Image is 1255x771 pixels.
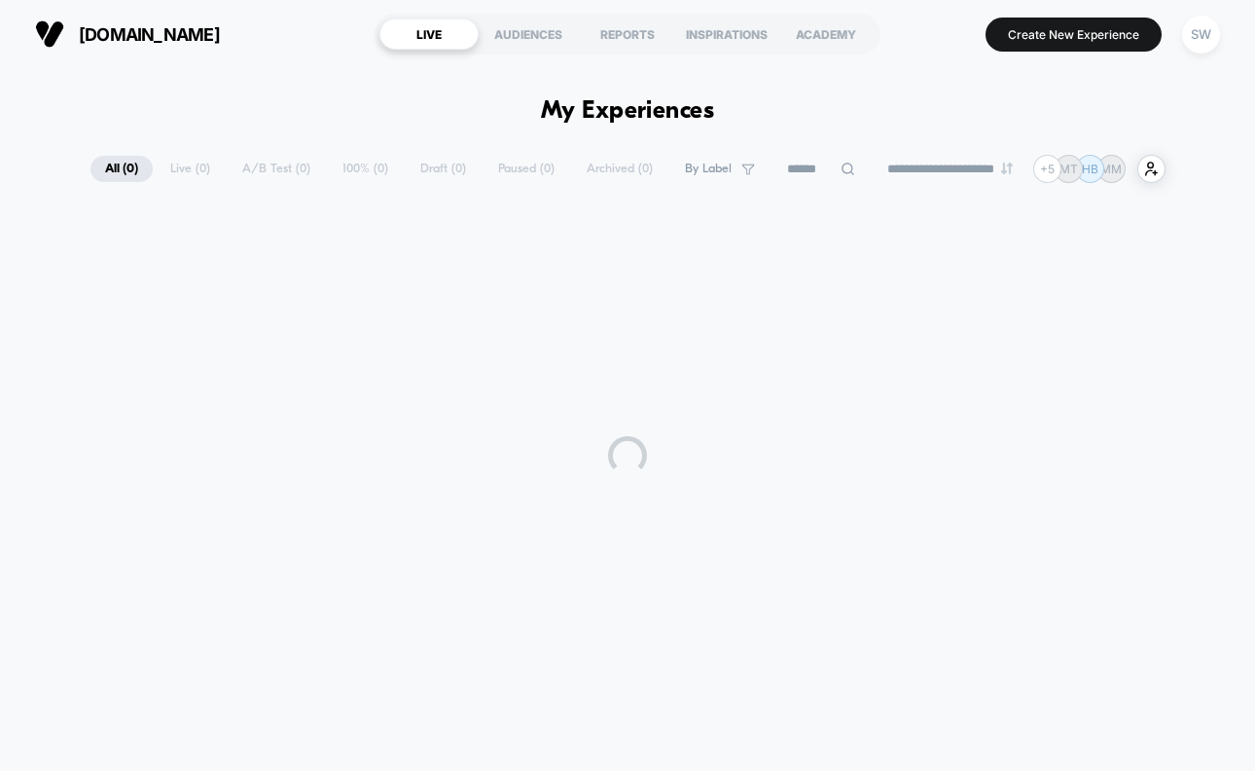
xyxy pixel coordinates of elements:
[35,19,64,49] img: Visually logo
[541,97,715,126] h1: My Experiences
[986,18,1162,52] button: Create New Experience
[379,18,479,50] div: LIVE
[90,156,153,182] span: All ( 0 )
[1100,162,1122,176] p: MM
[1176,15,1226,55] button: SW
[479,18,578,50] div: AUDIENCES
[685,162,732,176] span: By Label
[776,18,876,50] div: ACADEMY
[578,18,677,50] div: REPORTS
[1182,16,1220,54] div: SW
[1059,162,1078,176] p: MT
[677,18,776,50] div: INSPIRATIONS
[1001,163,1013,174] img: end
[1033,155,1061,183] div: + 5
[79,24,220,45] span: [DOMAIN_NAME]
[29,18,226,50] button: [DOMAIN_NAME]
[1082,162,1098,176] p: HB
